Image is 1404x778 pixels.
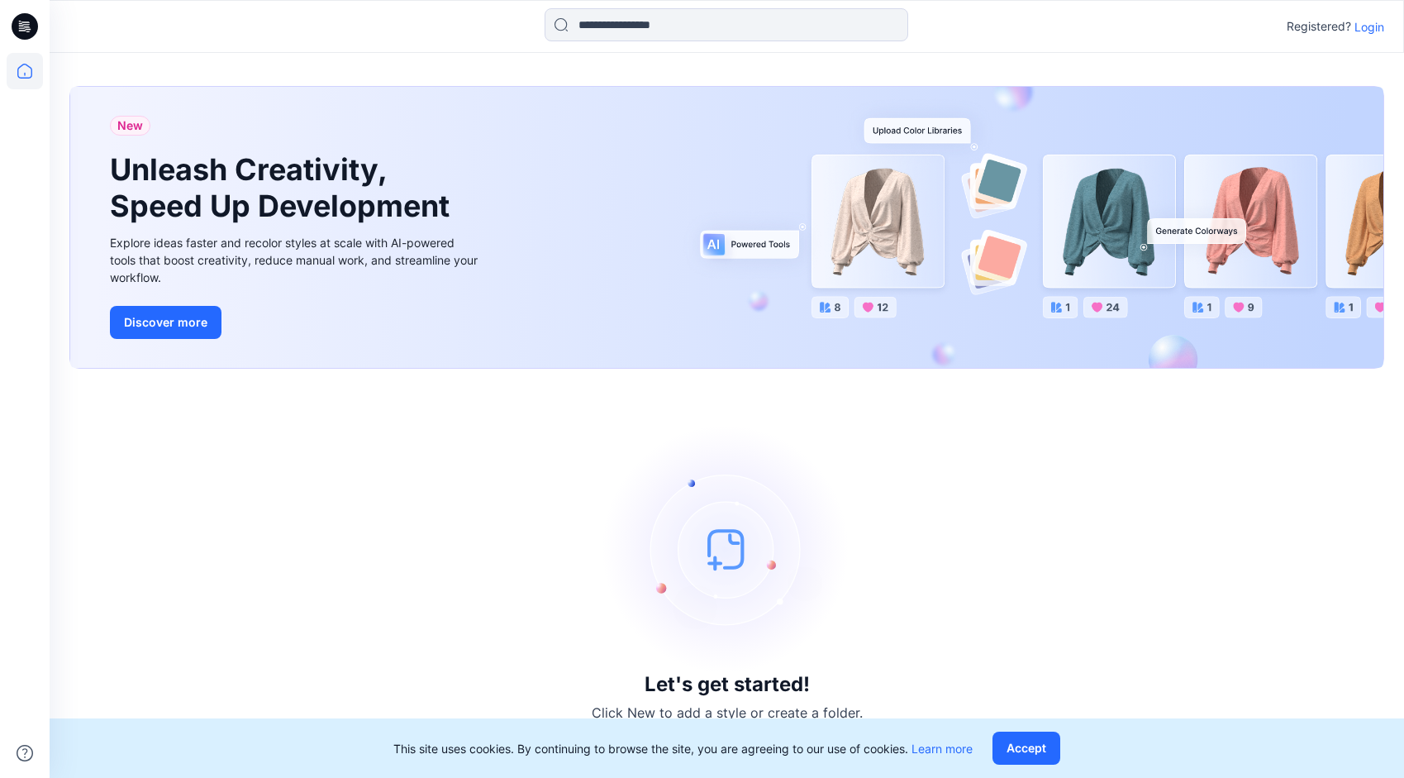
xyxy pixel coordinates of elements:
h1: Unleash Creativity, Speed Up Development [110,152,457,223]
h3: Let's get started! [645,673,810,696]
p: Login [1354,18,1384,36]
a: Learn more [911,742,973,756]
p: Click New to add a style or create a folder. [592,703,863,723]
a: Discover more [110,306,482,339]
p: This site uses cookies. By continuing to browse the site, you are agreeing to our use of cookies. [393,740,973,757]
button: Discover more [110,306,221,339]
button: Accept [992,732,1060,765]
div: Explore ideas faster and recolor styles at scale with AI-powered tools that boost creativity, red... [110,234,482,286]
img: empty-state-image.svg [603,425,851,673]
span: New [117,116,143,136]
p: Registered? [1287,17,1351,36]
